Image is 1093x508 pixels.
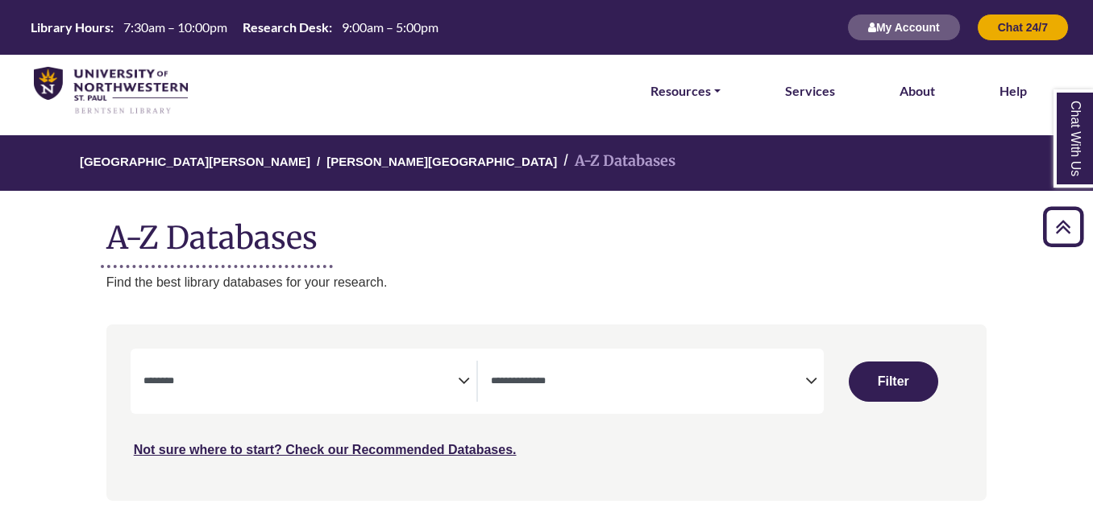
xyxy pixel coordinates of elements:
[847,20,961,34] a: My Account
[1037,216,1089,237] a: Back to Top
[34,67,188,116] img: library_home
[106,135,987,191] nav: breadcrumb
[236,19,333,35] th: Research Desk:
[134,443,517,456] a: Not sure where to start? Check our Recommended Databases.
[491,376,805,389] textarea: Search
[106,324,987,500] nav: Search filters
[849,361,938,402] button: Submit for Search Results
[847,14,961,41] button: My Account
[557,150,675,173] li: A-Z Databases
[342,19,438,35] span: 9:00am – 5:00pm
[977,14,1069,41] button: Chat 24/7
[24,19,114,35] th: Library Hours:
[106,207,987,256] h1: A-Z Databases
[785,81,835,101] a: Services
[326,152,557,168] a: [PERSON_NAME][GEOGRAPHIC_DATA]
[977,20,1069,34] a: Chat 24/7
[80,152,310,168] a: [GEOGRAPHIC_DATA][PERSON_NAME]
[900,81,935,101] a: About
[123,19,227,35] span: 7:30am – 10:00pm
[143,376,458,389] textarea: Search
[999,81,1027,101] a: Help
[106,272,987,293] p: Find the best library databases for your research.
[24,19,445,37] a: Hours Today
[650,81,721,101] a: Resources
[24,19,445,34] table: Hours Today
